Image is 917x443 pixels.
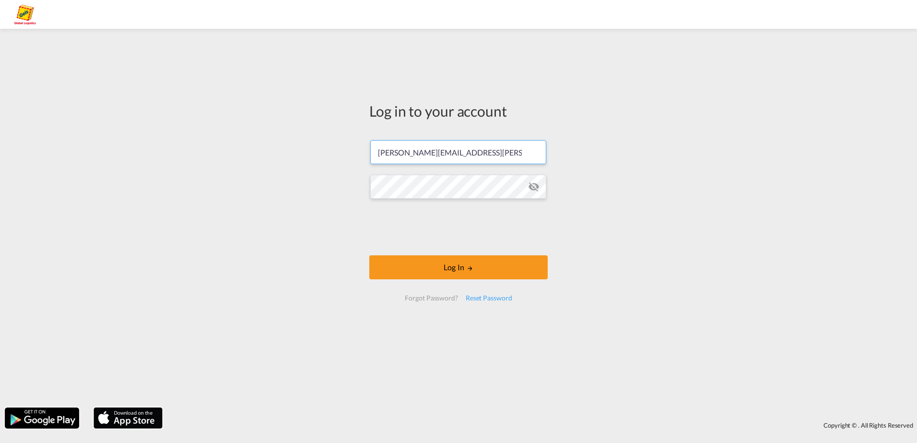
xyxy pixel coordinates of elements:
div: Reset Password [462,289,516,307]
div: Copyright © . All Rights Reserved [167,417,917,433]
img: google.png [4,407,80,430]
button: LOGIN [369,255,548,279]
input: Enter email/phone number [370,140,546,164]
iframe: reCAPTCHA [386,208,531,246]
div: Log in to your account [369,101,548,121]
img: apple.png [93,407,164,430]
img: a2a4a140666c11eeab5485e577415959.png [14,4,36,25]
div: Forgot Password? [401,289,461,307]
md-icon: icon-eye-off [528,181,540,192]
